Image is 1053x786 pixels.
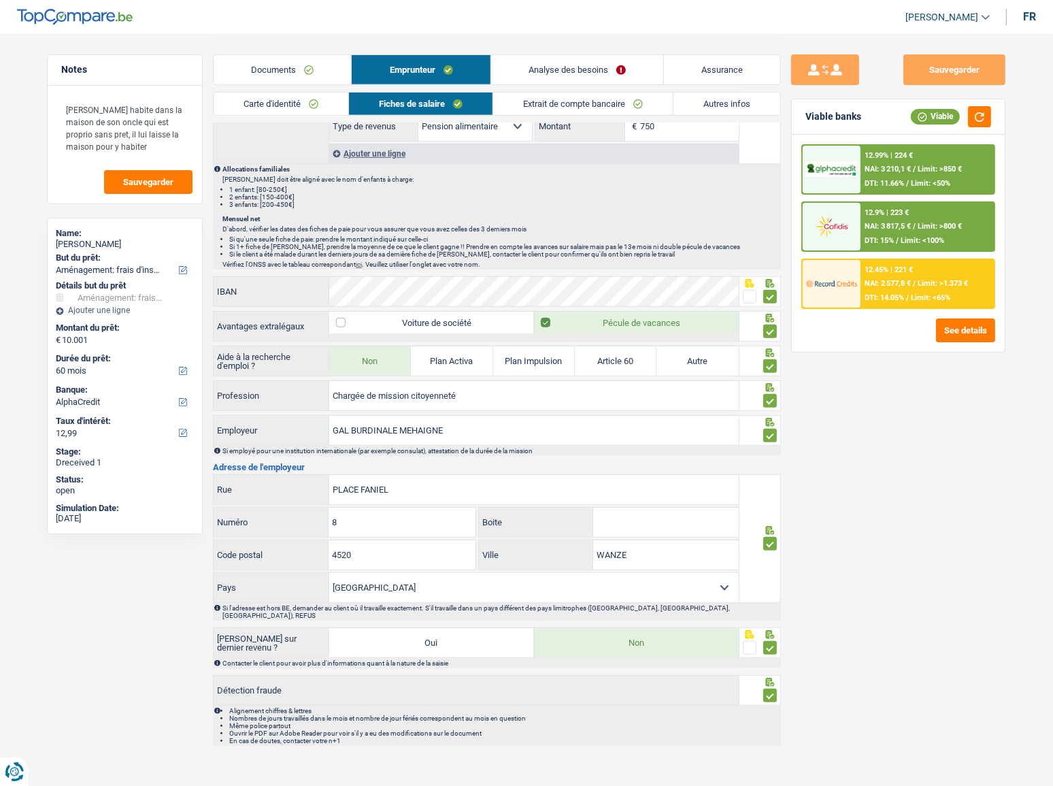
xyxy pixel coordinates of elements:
[214,475,329,504] label: Rue
[56,503,194,514] div: Simulation Date:
[806,162,856,178] img: AlphaCredit
[214,316,329,338] label: Avantages extralégaux
[903,54,1005,85] button: Sauvegarder
[214,632,329,654] label: [PERSON_NAME] sur dernier revenu ?
[229,715,780,722] li: Nombres de jours travaillés dans le mois et nombre de jour fériés correspondent au mois en question
[493,93,673,115] a: Extrait de compte bancaire
[56,323,191,333] label: Montant du prêt:
[222,215,780,223] p: Mensuel net
[329,112,418,141] label: Type de revenus
[214,381,329,410] label: Profession
[222,176,780,183] p: [PERSON_NAME] doit être aligné avec le nom d'enfants à charge:
[229,201,780,208] li: 3 enfants: [200-450€]
[625,112,640,141] span: €
[491,55,663,84] a: Analyse des besoins
[673,93,780,115] a: Autres infos
[213,675,739,706] label: Détection fraude
[865,151,913,160] div: 12.99% | 224 €
[56,335,61,346] span: €
[329,144,739,163] div: Ajouter une ligne
[56,280,194,291] div: Détails but du prêt
[229,707,780,715] li: Alignement chiffres & lettres
[56,513,194,524] div: [DATE]
[896,236,899,245] span: /
[865,208,909,217] div: 12.9% | 223 €
[104,170,193,194] button: Sauvegarder
[229,250,780,258] li: Si le client a été malade durant les derniers jours de sa dernière fiche de [PERSON_NAME], contac...
[56,446,194,457] div: Stage:
[664,55,780,84] a: Assurance
[656,346,738,376] label: Autre
[214,55,351,84] a: Documents
[214,573,329,602] label: Pays
[229,722,780,730] li: Même police partout
[17,9,133,25] img: TopCompare Logo
[911,109,960,124] div: Viable
[1023,10,1036,23] div: fr
[329,346,411,376] label: Non
[329,628,534,657] label: Oui
[56,353,191,364] label: Durée du prêt:
[329,312,534,333] label: Voiture de société
[534,628,739,657] label: Non
[214,350,329,372] label: Aide à la recherche d'emploi ?
[918,279,968,288] span: Limit: >1.373 €
[56,306,194,315] div: Ajouter une ligne
[352,55,490,84] a: Emprunteur
[865,293,904,302] span: DTI: 14.05%
[901,236,944,245] span: Limit: <100%
[479,540,593,570] label: Ville
[805,111,861,122] div: Viable banks
[865,265,913,274] div: 12.45% | 221 €
[918,165,962,174] span: Limit: >850 €
[493,346,575,376] label: Plan Impulsion
[214,416,329,445] label: Employeur
[535,112,624,141] label: Montant
[61,64,188,76] h5: Notes
[575,346,656,376] label: Article 60
[56,252,191,263] label: But du prêt:
[936,318,995,342] button: See details
[905,12,978,23] span: [PERSON_NAME]
[213,463,781,472] h3: Adresse de l'employeur
[865,222,911,231] span: NAI: 3 817,5 €
[911,293,950,302] span: Limit: <65%
[222,659,780,667] div: Contacter le client pour avoir plus d'informations quant à la nature de la saisie
[913,279,916,288] span: /
[214,508,329,537] label: Numéro
[913,222,916,231] span: /
[222,261,780,268] p: Vérifiez l'ONSS avec le tableau correspondant . Veuillez utiliser l'onglet avec votre nom.
[349,93,492,115] a: Fiches de salaire
[56,457,194,468] div: Dreceived 1
[865,165,911,174] span: NAI: 3 210,1 €
[806,214,856,239] img: Cofidis
[906,293,909,302] span: /
[214,93,348,115] a: Carte d'identité
[123,178,173,186] span: Sauvegarder
[865,179,904,188] span: DTI: 11.66%
[222,447,780,455] div: Si employé pour une institution internationale (par exemple consulat), attestation de la durée de...
[411,346,492,376] label: Plan Activa
[229,730,780,737] li: Ouvrir le PDF sur Adobe Reader pour voir s'il y a eu des modifications sur le document
[56,416,191,427] label: Taux d'intérêt:
[214,540,329,570] label: Code postal
[229,737,780,744] li: En cas de doutes, contacter votre n+1
[911,179,950,188] span: Limit: <50%
[56,239,194,250] div: [PERSON_NAME]
[222,604,780,619] div: Si l'adresse est hors BE, demander au client où il travaille exactement. S'il travaille dans un p...
[865,236,894,245] span: DTI: 15%
[356,261,362,268] a: ici
[229,193,780,201] li: 2 enfants: [150-400€]
[214,277,329,306] label: IBAN
[913,165,916,174] span: /
[906,179,909,188] span: /
[806,271,856,296] img: Record Credits
[229,235,780,243] li: Si qu'une seule fiche de paie: prendre le montant indiqué sur celle-ci
[865,279,911,288] span: NAI: 2 577,8 €
[534,312,739,333] label: Pécule de vacances
[222,225,780,233] p: D'abord, vérifier les dates des fiches de paie pour vous assurer que vous avez celles des 3 derni...
[895,6,990,29] a: [PERSON_NAME]
[229,243,780,250] li: Si 1+ fiche de [PERSON_NAME], prendre la moyenne de ce que le client gagne !! Prendre en compte l...
[222,165,780,173] p: Allocations familiales
[229,186,780,193] li: 1 enfant: [80-250€]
